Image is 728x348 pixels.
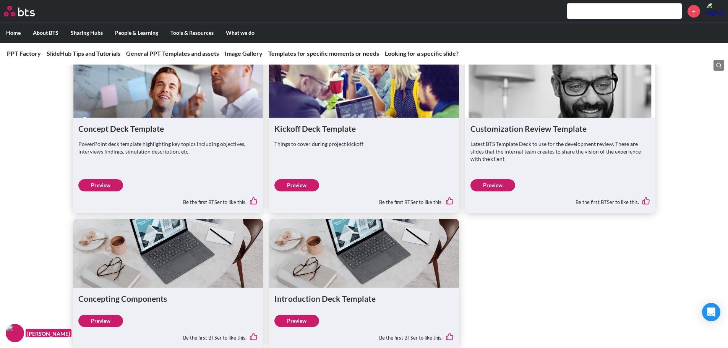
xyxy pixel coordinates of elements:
a: Preview [78,179,123,191]
a: Preview [470,179,515,191]
a: PPT Factory [7,50,41,57]
a: Templates for specific moments or needs [268,50,379,57]
figcaption: [PERSON_NAME] [26,329,71,338]
img: Ingmar Steeman [706,2,724,20]
h1: Concept Deck Template [78,123,258,134]
img: F [6,324,24,342]
h1: Kickoff Deck Template [274,123,454,134]
a: Looking for a specific slide? [385,50,459,57]
label: About BTS [27,23,65,43]
label: Sharing Hubs [65,23,109,43]
div: Be the first BTSer to like this. [470,191,650,207]
img: BTS Logo [4,6,35,16]
a: + [687,5,700,18]
a: Go home [4,6,49,16]
div: Open Intercom Messenger [702,303,720,321]
a: General PPT Templates and assets [126,50,219,57]
div: Be the first BTSer to like this. [274,327,454,343]
label: What we do [220,23,261,43]
div: Be the first BTSer to like this. [78,191,258,207]
a: Preview [274,315,319,327]
h1: Customization Review Template [470,123,650,134]
a: Image Gallery [225,50,263,57]
a: SlideHub Tips and Tutorials [47,50,120,57]
a: Preview [274,179,319,191]
div: Be the first BTSer to like this. [274,191,454,207]
p: Latest BTS Template Deck to use for the development review. These are slides that the internal te... [470,140,650,163]
p: Things to cover during project kickoff [274,140,454,148]
a: Profile [706,2,724,20]
label: Tools & Resources [164,23,220,43]
p: PowerPoint deck template highlighting key topics including objectives, interviews findings, simul... [78,140,258,155]
div: Be the first BTSer to like this. [78,327,258,343]
h1: Introduction Deck Template [274,293,454,304]
a: Preview [78,315,123,327]
h1: Concepting Components [78,293,258,304]
label: People & Learning [109,23,164,43]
